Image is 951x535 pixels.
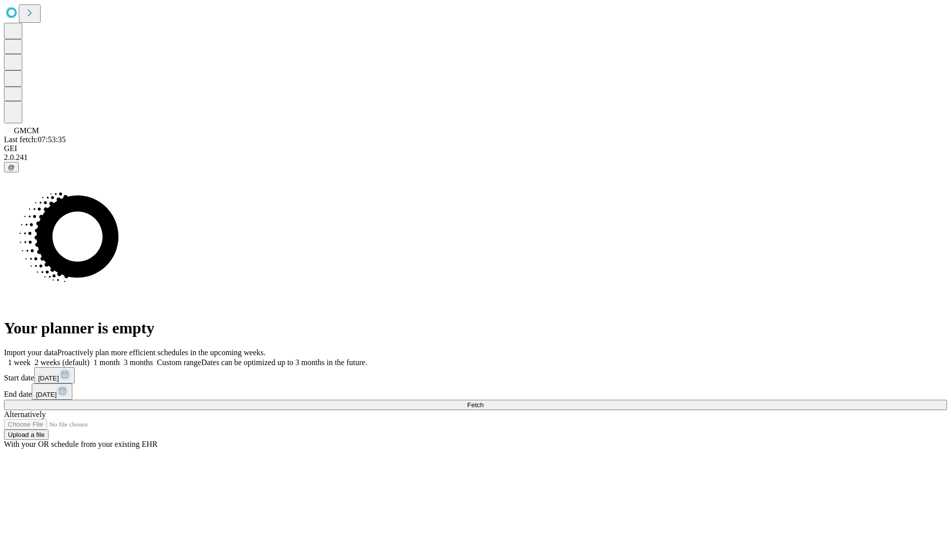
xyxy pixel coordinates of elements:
[124,358,153,367] span: 3 months
[4,162,19,172] button: @
[36,391,56,398] span: [DATE]
[4,383,947,400] div: End date
[4,153,947,162] div: 2.0.241
[201,358,367,367] span: Dates can be optimized up to 3 months in the future.
[4,400,947,410] button: Fetch
[32,383,72,400] button: [DATE]
[94,358,120,367] span: 1 month
[4,429,49,440] button: Upload a file
[467,401,483,409] span: Fetch
[57,348,265,357] span: Proactively plan more efficient schedules in the upcoming weeks.
[34,367,75,383] button: [DATE]
[4,144,947,153] div: GEI
[4,348,57,357] span: Import your data
[4,367,947,383] div: Start date
[35,358,90,367] span: 2 weeks (default)
[4,440,158,448] span: With your OR schedule from your existing EHR
[4,410,46,419] span: Alternatively
[38,374,59,382] span: [DATE]
[4,319,947,337] h1: Your planner is empty
[14,126,39,135] span: GMCM
[4,135,66,144] span: Last fetch: 07:53:35
[157,358,201,367] span: Custom range
[8,358,31,367] span: 1 week
[8,163,15,171] span: @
